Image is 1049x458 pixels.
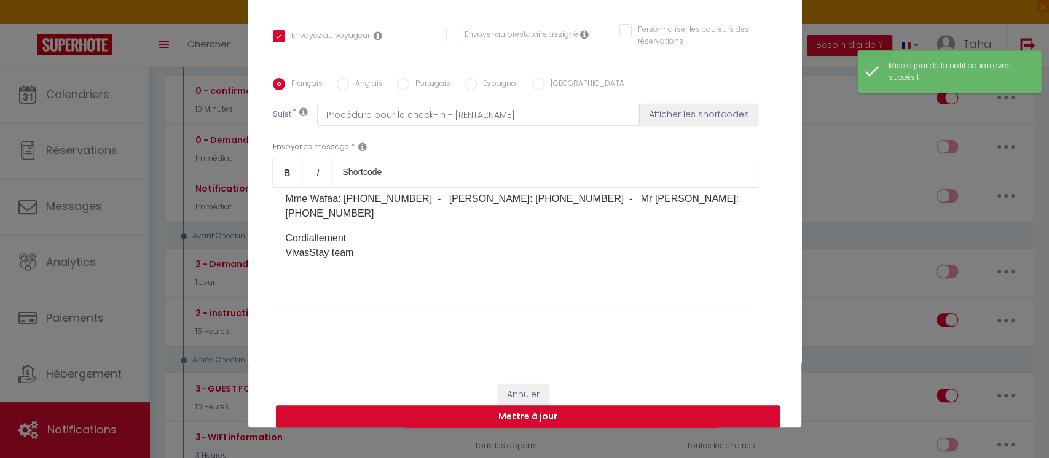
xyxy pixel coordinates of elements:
i: Envoyer au voyageur [374,31,382,41]
button: Afficher les shortcodes [640,104,758,126]
label: Envoyez au voyageur [285,30,370,44]
i: Message [358,142,367,152]
div: ​ [273,187,758,310]
p: Mme Wafaa: [PHONE_NUMBER] - [PERSON_NAME]: [PHONE_NUMBER] - Mr [PERSON_NAME]: [PHONE_NUMBER] [286,192,745,221]
label: Portugais [409,78,450,91]
a: Shortcode [333,157,392,187]
div: Mise à jour de la notification avec succès ! [889,60,1029,83]
p: Cordiallement VivasStay team [286,231,745,260]
i: Subject [299,107,308,117]
label: Sujet [273,109,291,122]
label: Anglais [349,78,383,91]
i: Envoyer au prestataire si il est assigné [580,29,589,39]
label: Espagnol [477,78,518,91]
label: Envoyer ce message [273,141,349,153]
a: Italic [303,157,333,187]
a: Bold [273,157,303,187]
button: Annuler [498,384,549,405]
button: Mettre à jour [276,405,780,429]
label: [GEOGRAPHIC_DATA] [544,78,627,91]
label: Français [285,78,323,91]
